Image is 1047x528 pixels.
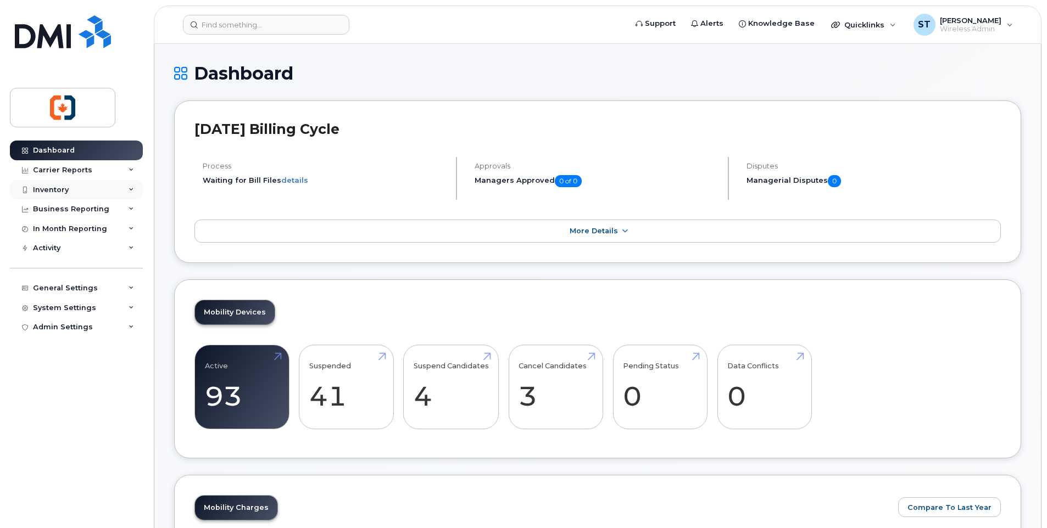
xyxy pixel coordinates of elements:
[195,300,275,324] a: Mobility Devices
[309,351,383,423] a: Suspended 41
[623,351,697,423] a: Pending Status 0
[281,176,308,184] a: details
[174,64,1021,83] h1: Dashboard
[203,162,447,170] h4: Process
[194,121,1001,137] h2: [DATE] Billing Cycle
[519,351,593,423] a: Cancel Candidates 3
[907,502,992,513] span: Compare To Last Year
[414,351,489,423] a: Suspend Candidates 4
[195,496,277,520] a: Mobility Charges
[205,351,279,423] a: Active 93
[747,162,1001,170] h4: Disputes
[727,351,801,423] a: Data Conflicts 0
[570,227,618,235] span: More Details
[898,497,1001,517] button: Compare To Last Year
[475,162,719,170] h4: Approvals
[747,175,1001,187] h5: Managerial Disputes
[475,175,719,187] h5: Managers Approved
[203,175,447,186] li: Waiting for Bill Files
[555,175,582,187] span: 0 of 0
[828,175,841,187] span: 0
